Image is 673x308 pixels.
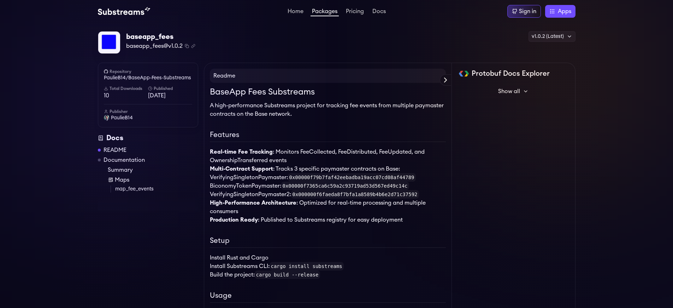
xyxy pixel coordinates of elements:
[104,109,192,114] h6: Publisher
[459,71,469,76] img: Protobuf
[210,69,446,83] h4: Readme
[210,199,446,216] li: : Optimized for real-time processing and multiple consumers
[210,253,446,262] li: Install Rust and Cargo
[210,130,446,142] h2: Features
[210,217,258,223] strong: Production Ready
[126,42,183,50] span: baseapp_fees@v1.0.2
[210,200,296,206] strong: High-Performance Architecture
[311,8,339,16] a: Packages
[210,262,446,270] li: Install Substreams CLI:
[98,7,150,16] img: Substream's logo
[507,5,541,18] a: Sign in
[472,69,550,79] h2: Protobuf Docs Explorer
[210,86,446,98] h1: BaseApp Fees Substreams
[104,146,126,154] a: README
[210,101,446,118] p: A high-performance Substreams project for tracking fee events from multiple paymaster contracts o...
[255,270,320,279] code: cargo build --release
[104,86,148,91] h6: Total Downloads
[286,8,305,16] a: Home
[98,133,198,143] div: Docs
[126,32,195,42] div: baseapp_fees
[210,165,446,199] li: : Tracks 3 specific paymaster contracts on Base:
[210,182,446,190] li: BiconomyTokenPaymaster:
[288,173,416,182] code: 0x00000f79b7faf42eebadba19acc07cd08af44789
[98,32,120,53] img: Package Logo
[111,114,133,121] span: PaulieB14
[104,91,148,100] span: 10
[558,7,571,16] span: Apps
[104,74,192,81] a: PaulieB14/BaseApp-Fees-Substreams
[281,182,409,190] code: 0x00000f7365ca6c59a2c93719ad53d567ed49c14c
[210,148,446,165] li: : Monitors FeeCollected, FeeDistributed, FeeUpdated, and OwnershipTransferred events
[519,7,536,16] div: Sign in
[108,177,113,183] img: Map icon
[185,44,189,48] button: Copy package name and version
[104,156,145,164] a: Documentation
[191,44,195,48] button: Copy .spkg link to clipboard
[210,166,273,172] strong: Multi-Contract Support
[371,8,387,16] a: Docs
[270,262,344,270] code: cargo install substreams
[529,31,575,42] div: v1.0.2 (Latest)
[210,173,446,182] li: VerifyingSingletonPaymaster:
[104,69,108,74] img: github
[148,86,192,91] h6: Published
[108,166,198,174] a: Summary
[210,216,446,224] li: : Published to Substreams registry for easy deployment
[210,235,446,248] h2: Setup
[210,149,273,155] strong: Real-time Fee Tracking
[344,8,365,16] a: Pricing
[459,84,568,98] button: Show all
[210,290,446,303] h2: Usage
[115,186,198,193] a: map_fee_events
[291,190,419,199] code: 0x000000f6faeda8f7bfa1a8589b4b6e2d71c37592
[108,176,198,184] a: Maps
[498,87,520,96] span: Show all
[104,115,110,121] img: User Avatar
[148,91,192,100] span: [DATE]
[104,69,192,74] h6: Repository
[104,114,192,121] a: PaulieB14
[210,270,446,279] li: Build the project:
[210,190,446,199] li: VerifyingSingletonPaymaster2:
